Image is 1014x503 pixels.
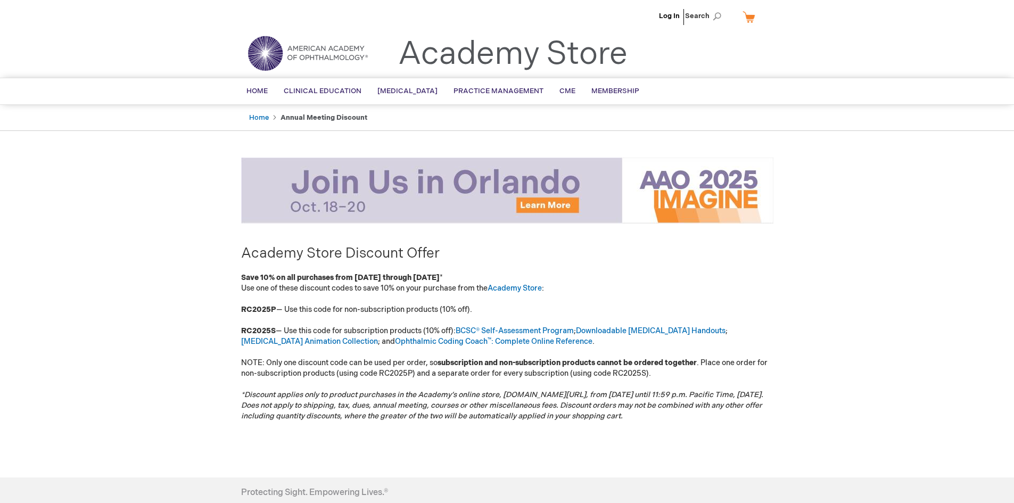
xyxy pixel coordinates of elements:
h1: Academy Store Discount Offer [241,246,773,262]
a: Academy Store [398,35,628,73]
a: Log In [659,12,680,20]
sup: ™ [488,336,491,343]
p: Use one of these discount codes to save 10% on your purchase from the : — Use this code for non-s... [241,283,773,422]
a: BCSC® Self-Assessment Program [456,326,574,335]
strong: Annual Meeting Discount [281,113,367,122]
a: Home [249,113,269,122]
span: Practice Management [454,87,543,95]
span: Search [685,5,726,27]
h4: Protecting Sight. Empowering Lives.® [241,488,388,498]
span: Membership [591,87,639,95]
strong: RC2025P [241,305,276,314]
em: *Discount applies only to product purchases in the Academy’s online store, [DOMAIN_NAME][URL], fr... [241,390,763,420]
span: Clinical Education [284,87,361,95]
span: CME [559,87,575,95]
span: [MEDICAL_DATA] [377,87,438,95]
strong: RC2025S [241,326,276,335]
strong: subscription and non-subscription products cannot be ordered together [438,358,697,367]
span: Save 10% on all purchases from [DATE] through [DATE] [241,273,440,282]
a: Downloadable [MEDICAL_DATA] Handouts [576,326,726,335]
a: [MEDICAL_DATA] Animation Collection [241,337,378,346]
a: Academy Store [488,284,542,293]
a: Ophthalmic Coding Coach™: Complete Online Reference [395,337,592,346]
span: Home [246,87,268,95]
